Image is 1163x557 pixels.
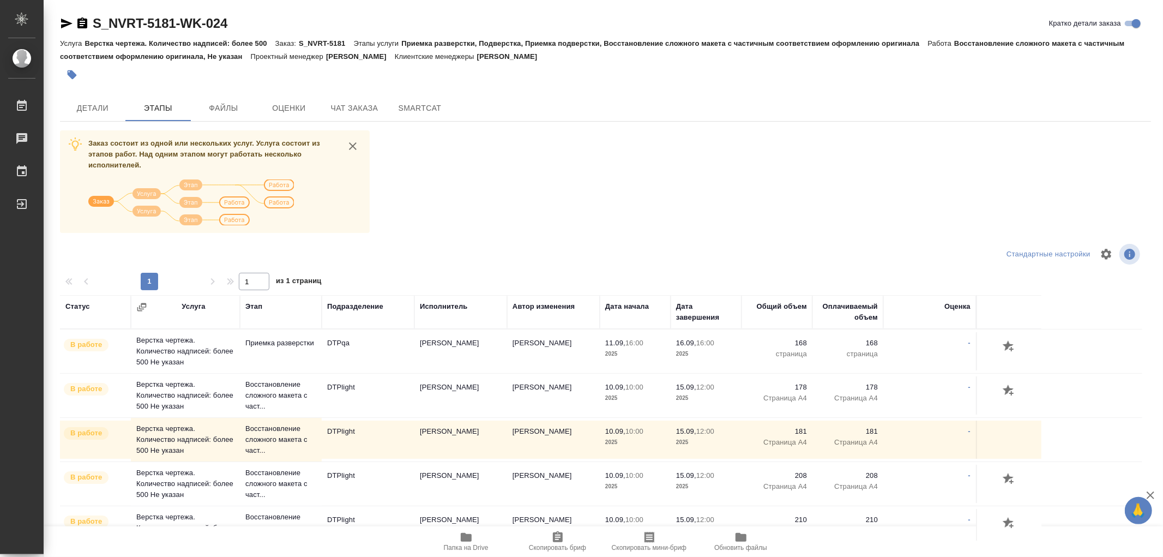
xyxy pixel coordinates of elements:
[507,509,600,547] td: [PERSON_NAME]
[299,39,353,47] p: S_NVRT-5181
[70,428,102,439] p: В работе
[968,383,971,391] a: -
[1119,244,1142,265] span: Посмотреть информацию
[1004,246,1093,263] div: split button
[251,52,326,61] p: Проектный менеджер
[747,349,807,360] p: страница
[604,526,695,557] button: Скопировать мини-бриф
[714,544,767,552] span: Обновить файлы
[60,39,85,47] p: Услуга
[818,426,878,437] p: 181
[76,17,89,30] button: Скопировать ссылку
[275,39,299,47] p: Заказ:
[420,526,512,557] button: Папка на Drive
[818,470,878,481] p: 208
[414,332,507,370] td: [PERSON_NAME]
[625,339,643,347] p: 16:00
[65,301,90,312] div: Статус
[1093,241,1119,267] span: Настроить таблицу
[322,421,414,459] td: DTPlight
[696,339,714,347] p: 16:00
[328,101,381,115] span: Чат заказа
[747,382,807,393] p: 178
[747,338,807,349] p: 168
[507,421,600,459] td: [PERSON_NAME]
[131,374,240,417] td: Верстка чертежа. Количество надписей: более 500 Не указан
[676,427,696,435] p: 15.09,
[747,470,807,481] p: 208
[131,418,240,462] td: Верстка чертежа. Количество надписей: более 500 Не указан
[513,301,575,312] div: Автор изменения
[625,383,643,391] p: 10:00
[612,544,686,552] span: Скопировать мини-бриф
[507,376,600,415] td: [PERSON_NAME]
[676,349,736,360] p: 2025
[420,301,468,312] div: Исполнитель
[1000,514,1019,533] button: Добавить оценку
[676,525,736,536] p: 2025
[747,437,807,448] p: Страница А4
[70,516,102,527] p: В работе
[968,471,971,480] a: -
[197,101,250,115] span: Файлы
[696,383,714,391] p: 12:00
[818,437,878,448] p: Страница А4
[414,421,507,459] td: [PERSON_NAME]
[605,339,625,347] p: 11.09,
[322,332,414,370] td: DTPqa
[326,52,395,61] p: [PERSON_NAME]
[245,423,316,456] p: Восстановление сложного макета с част...
[747,481,807,492] p: Страница А4
[747,426,807,437] p: 181
[1049,18,1121,29] span: Кратко детали заказа
[605,349,665,360] p: 2025
[414,465,507,503] td: [PERSON_NAME]
[85,39,275,47] p: Верстка чертежа. Количество надписей: более 500
[1000,382,1019,400] button: Добавить оценку
[676,481,736,492] p: 2025
[818,393,878,404] p: Страница А4
[245,379,316,412] p: Восстановление сложного макета с част...
[676,437,736,448] p: 2025
[927,39,954,47] p: Работа
[676,516,696,524] p: 15.09,
[60,63,84,87] button: Добавить тэг
[676,339,696,347] p: 16.09,
[757,301,807,312] div: Общий объем
[625,471,643,480] p: 10:00
[625,516,643,524] p: 10:00
[263,101,315,115] span: Оценки
[605,481,665,492] p: 2025
[60,17,73,30] button: Скопировать ссылку для ЯМессенджера
[676,393,736,404] p: 2025
[182,301,205,312] div: Услуга
[818,525,878,536] p: Страница А4
[414,376,507,415] td: [PERSON_NAME]
[818,481,878,492] p: Страница А4
[747,393,807,404] p: Страница А4
[327,301,383,312] div: Подразделение
[507,465,600,503] td: [PERSON_NAME]
[245,301,262,312] div: Этап
[131,462,240,506] td: Верстка чертежа. Количество надписей: более 500 Не указан
[676,301,736,323] div: Дата завершения
[747,514,807,525] p: 210
[605,393,665,404] p: 2025
[322,376,414,415] td: DTPlight
[245,512,316,544] p: Восстановление сложного макета с част...
[1000,338,1019,356] button: Добавить оценку
[625,427,643,435] p: 10:00
[322,465,414,503] td: DTPlight
[968,516,971,524] a: -
[1125,497,1152,524] button: 🙏
[968,427,971,435] a: -
[512,526,604,557] button: Скопировать бриф
[818,301,878,323] div: Оплачиваемый объем
[818,382,878,393] p: 178
[605,427,625,435] p: 10.09,
[1000,470,1019,489] button: Добавить оценку
[818,338,878,349] p: 168
[131,330,240,373] td: Верстка чертежа. Количество надписей: более 500 Не указан
[605,383,625,391] p: 10.09,
[395,52,477,61] p: Клиентские менеджеры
